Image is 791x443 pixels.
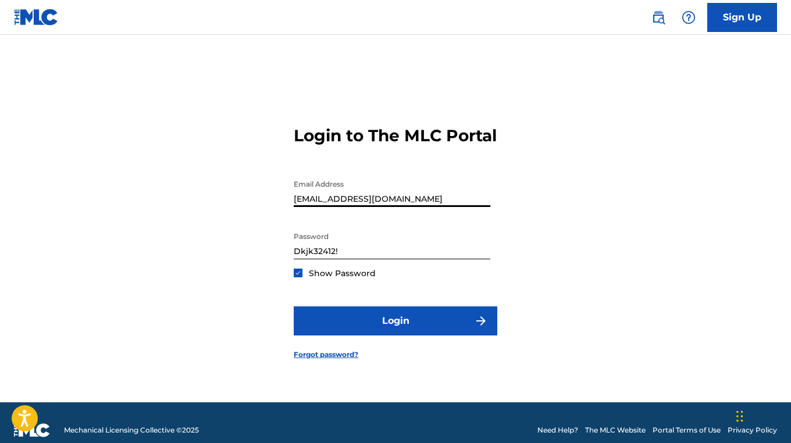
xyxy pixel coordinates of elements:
h3: Login to The MLC Portal [294,126,497,146]
span: Show Password [309,268,376,278]
a: Forgot password? [294,349,358,360]
iframe: Chat Widget [733,387,791,443]
a: The MLC Website [585,425,646,435]
img: MLC Logo [14,9,59,26]
button: Login [294,306,497,335]
a: Portal Terms of Use [653,425,721,435]
div: Drag [736,399,743,434]
a: Privacy Policy [728,425,777,435]
img: search [651,10,665,24]
div: Help [677,6,700,29]
a: Need Help? [537,425,578,435]
span: Mechanical Licensing Collective © 2025 [64,425,199,435]
a: Public Search [647,6,670,29]
img: f7272a7cc735f4ea7f67.svg [474,314,488,328]
img: logo [14,423,50,437]
img: help [682,10,696,24]
a: Sign Up [707,3,777,32]
img: checkbox [295,270,301,276]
